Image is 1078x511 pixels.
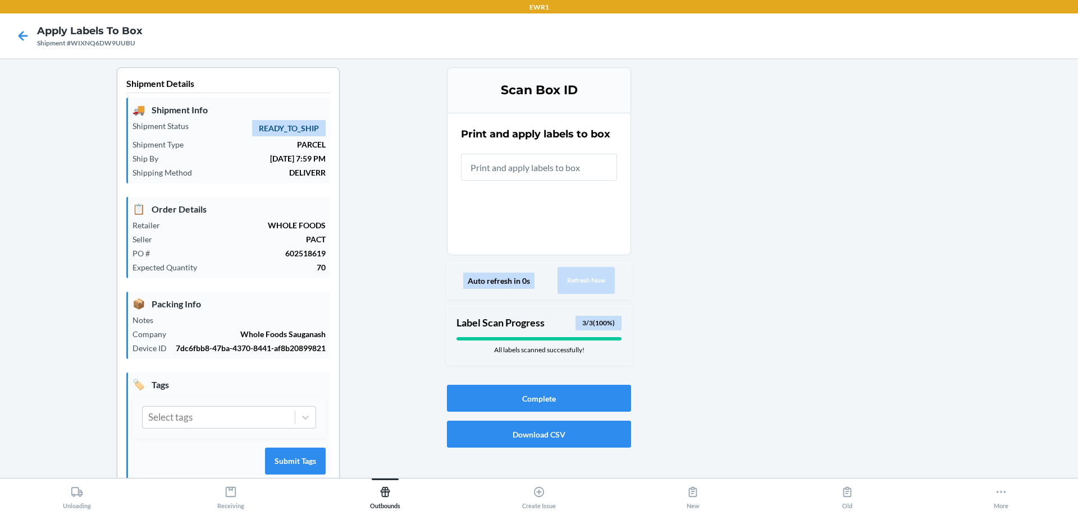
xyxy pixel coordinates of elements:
[133,139,193,150] p: Shipment Type
[522,481,556,509] div: Create Issue
[456,315,545,330] p: Label Scan Progress
[133,219,169,231] p: Retailer
[133,153,167,164] p: Ship By
[575,316,622,330] div: 3 / 3 ( 100 %)
[167,153,326,164] p: [DATE] 7:59 PM
[126,77,330,93] p: Shipment Details
[37,24,143,38] h4: Apply Labels to Box
[133,233,161,245] p: Seller
[529,2,549,12] p: EWR1
[133,377,326,392] p: Tags
[461,127,610,141] h2: Print and apply labels to box
[133,296,145,311] span: 📦
[770,478,924,509] button: Old
[687,481,700,509] div: New
[461,154,617,181] input: Print and apply labels to box
[558,267,615,294] button: Refresh Now
[37,38,143,48] div: Shipment #WIXNQ6DW9UUBU
[841,481,853,509] div: Old
[206,261,326,273] p: 70
[447,421,631,448] button: Download CSV
[308,478,462,509] button: Outbounds
[133,261,206,273] p: Expected Quantity
[148,410,193,425] div: Select tags
[252,120,326,136] span: READY_TO_SHIP
[133,328,175,340] p: Company
[447,385,631,412] button: Complete
[133,102,145,117] span: 🚚
[133,314,162,326] p: Notes
[133,342,176,354] p: Device ID
[133,120,198,132] p: Shipment Status
[161,233,326,245] p: PACT
[133,377,145,392] span: 🏷️
[154,478,308,509] button: Receiving
[169,219,326,231] p: WHOLE FOODS
[193,139,326,150] p: PARCEL
[370,481,400,509] div: Outbounds
[265,448,326,475] button: Submit Tags
[176,342,326,354] p: 7dc6fbb8-47ba-4370-8441-af8b20899821
[217,481,244,509] div: Receiving
[456,345,622,355] div: All labels scanned successfully!
[201,167,326,178] p: DELIVERR
[133,201,145,217] span: 📋
[133,167,201,178] p: Shipping Method
[133,201,326,217] p: Order Details
[133,296,326,311] p: Packing Info
[133,247,159,259] p: PO #
[994,481,1008,509] div: More
[133,102,326,117] p: Shipment Info
[461,81,617,99] h3: Scan Box ID
[175,328,326,340] p: Whole Foods Sauganash
[462,478,616,509] button: Create Issue
[463,273,535,289] div: Auto refresh in 0s
[924,478,1078,509] button: More
[616,478,770,509] button: New
[159,247,326,259] p: 602518619
[63,481,91,509] div: Unloading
